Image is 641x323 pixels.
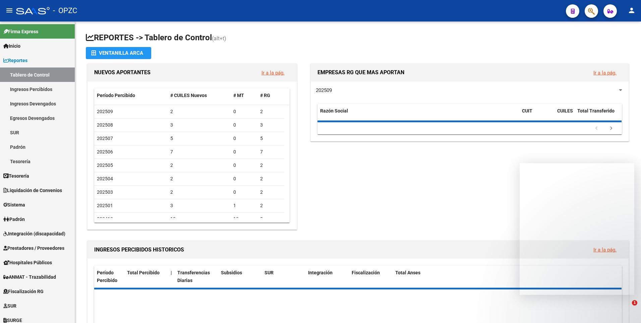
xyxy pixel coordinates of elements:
span: Período Percibido [97,270,117,283]
span: 202412 [97,216,113,222]
div: 0 [233,135,255,142]
div: 2 [170,108,228,116]
span: 202509 [316,87,332,93]
div: 0 [233,161,255,169]
h1: REPORTES -> Tablero de Control [86,32,630,44]
div: 7 [170,148,228,156]
div: 5 [260,135,282,142]
span: 202501 [97,203,113,208]
datatable-header-cell: Fiscalización [349,266,393,288]
div: 7 [260,148,282,156]
span: Sistema [3,201,25,209]
span: EMPRESAS RG QUE MAS APORTAN [317,69,404,76]
span: NUEVOS APORTANTES [94,69,151,76]
span: 202507 [97,136,113,141]
span: Tesorería [3,172,29,180]
span: Reportes [3,57,27,64]
span: Integración [308,270,333,275]
datatable-header-cell: # RG [257,88,284,103]
span: Total Anses [395,270,420,275]
div: 3 [170,121,228,129]
span: Razón Social [320,108,348,113]
span: - OPZC [53,3,77,18]
span: Inicio [3,42,20,50]
datatable-header-cell: CUIT [519,104,555,126]
span: Liquidación de Convenios [3,187,62,194]
datatable-header-cell: | [168,266,175,288]
span: Padrón [3,216,25,223]
div: 3 [260,121,282,129]
button: Ir a la pág. [588,66,622,79]
div: 18 [170,215,228,223]
a: Ir a la pág. [593,70,617,76]
span: Fiscalización RG [3,288,44,295]
div: 3 [170,202,228,210]
div: 10 [233,215,255,223]
iframe: Intercom live chat [618,300,634,316]
span: 202504 [97,176,113,181]
span: CUILES [557,108,573,113]
datatable-header-cell: Período Percibido [94,266,124,288]
button: Ventanilla ARCA [86,47,151,59]
span: 202506 [97,149,113,154]
datatable-header-cell: Integración [305,266,349,288]
datatable-header-cell: Subsidios [218,266,262,288]
mat-icon: menu [5,6,13,14]
div: 2 [260,175,282,183]
mat-icon: person [628,6,636,14]
span: INGRESOS PERCIBIDOS HISTORICOS [94,246,184,253]
div: 2 [260,202,282,210]
span: Hospitales Públicos [3,259,52,266]
span: CUIT [522,108,532,113]
a: Ir a la pág. [261,70,285,76]
span: ANMAT - Trazabilidad [3,273,56,281]
div: 8 [260,215,282,223]
div: 0 [233,121,255,129]
span: Fiscalización [352,270,380,275]
div: 2 [170,161,228,169]
span: Integración (discapacidad) [3,230,65,237]
span: SUR [3,302,16,310]
div: 0 [233,175,255,183]
div: 0 [233,148,255,156]
span: Prestadores / Proveedores [3,244,64,252]
span: | [171,270,172,275]
datatable-header-cell: SUR [262,266,305,288]
div: 0 [233,188,255,196]
span: Firma Express [3,28,38,35]
span: Período Percibido [97,93,135,98]
a: go to previous page [590,125,603,132]
span: # RG [260,93,270,98]
span: 202508 [97,122,113,128]
datatable-header-cell: Período Percibido [94,88,168,103]
span: Total Percibido [127,270,160,275]
button: Ir a la pág. [256,66,290,79]
a: go to next page [605,125,618,132]
span: # CUILES Nuevos [170,93,207,98]
datatable-header-cell: # MT [231,88,257,103]
datatable-header-cell: # CUILES Nuevos [168,88,231,103]
span: SUR [265,270,274,275]
datatable-header-cell: CUILES [555,104,575,126]
datatable-header-cell: Total Anses [393,266,617,288]
div: Ventanilla ARCA [91,47,146,59]
span: 202505 [97,163,113,168]
span: Transferencias Diarias [177,270,210,283]
div: 2 [170,175,228,183]
div: 2 [260,108,282,116]
span: # MT [233,93,244,98]
span: (alt+t) [212,35,226,42]
span: Total Transferido [577,108,615,113]
datatable-header-cell: Transferencias Diarias [175,266,218,288]
div: 5 [170,135,228,142]
div: 2 [260,161,282,169]
datatable-header-cell: Total Percibido [124,266,168,288]
div: 2 [170,188,228,196]
datatable-header-cell: Total Transferido [575,104,622,126]
div: 1 [233,202,255,210]
span: Subsidios [221,270,242,275]
div: 0 [233,108,255,116]
datatable-header-cell: Razón Social [317,104,519,126]
span: 202509 [97,109,113,114]
span: 1 [632,300,637,306]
